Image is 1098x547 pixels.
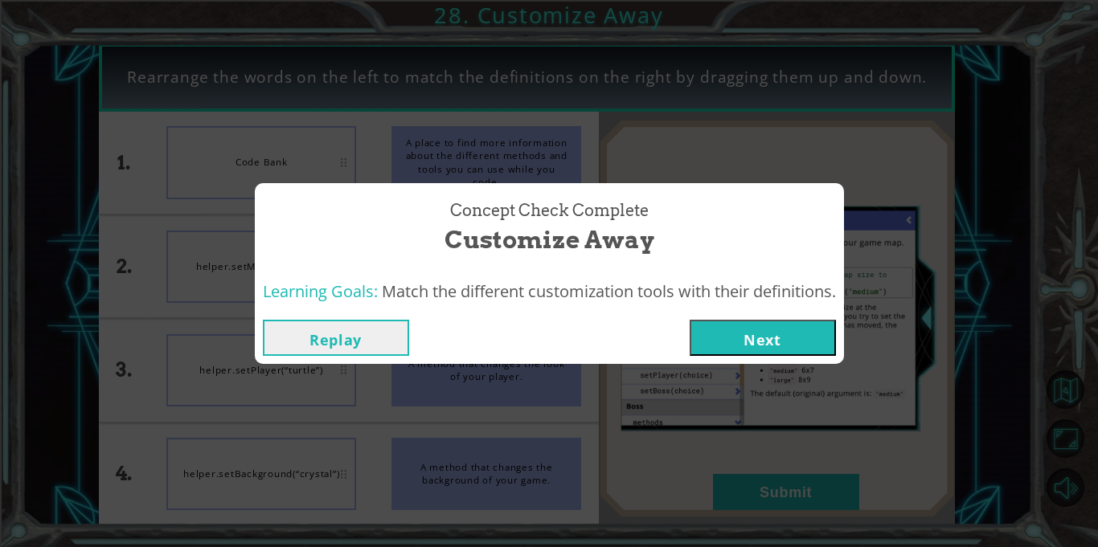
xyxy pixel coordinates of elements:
div: Sign out [6,79,1092,93]
button: Replay [263,320,409,356]
div: Options [6,64,1092,79]
div: Move To ... [6,35,1092,50]
div: Sort A > Z [6,6,1092,21]
div: Delete [6,50,1092,64]
div: Move To ... [6,108,1092,122]
span: Match the different customization tools with their definitions. [382,280,836,302]
div: Rename [6,93,1092,108]
span: Customize Away [445,222,654,257]
span: Learning Goals: [263,280,378,302]
button: Next [690,320,836,356]
span: Concept Check Complete [450,199,649,222]
div: Sort New > Old [6,21,1092,35]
